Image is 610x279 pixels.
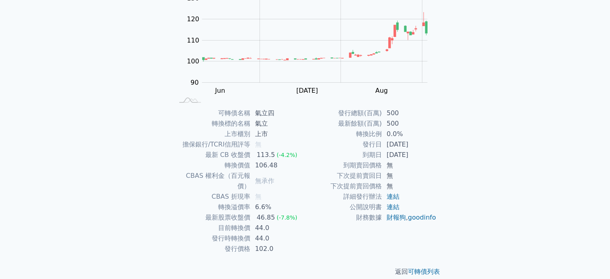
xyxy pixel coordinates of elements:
span: 無 [255,141,261,148]
tspan: 120 [187,15,199,23]
span: (-4.2%) [277,152,298,158]
td: 6.6% [250,202,305,212]
td: CBAS 折現率 [174,191,250,202]
td: 轉換標的名稱 [174,118,250,129]
td: 氣立 [250,118,305,129]
td: CBAS 權利金（百元報價） [174,171,250,191]
tspan: 110 [187,37,199,44]
td: 下次提前賣回價格 [305,181,382,191]
td: [DATE] [382,139,437,150]
td: 最新 CB 收盤價 [174,150,250,160]
td: 下次提前賣回日 [305,171,382,181]
td: 106.48 [250,160,305,171]
tspan: 90 [190,79,199,86]
td: 到期日 [305,150,382,160]
td: 轉換價值 [174,160,250,171]
td: 擔保銀行/TCRI信用評等 [174,139,250,150]
tspan: Aug [375,87,388,94]
td: 最新餘額(百萬) [305,118,382,129]
td: 500 [382,118,437,129]
tspan: 100 [187,57,199,65]
td: 可轉債名稱 [174,108,250,118]
p: 返回 [164,267,446,277]
td: 發行日 [305,139,382,150]
tspan: [DATE] [296,87,318,94]
td: 目前轉換價 [174,223,250,233]
td: 上市 [250,129,305,139]
span: 無承作 [255,177,274,185]
td: 發行總額(百萬) [305,108,382,118]
td: 102.0 [250,244,305,254]
td: 無 [382,160,437,171]
a: 連結 [387,193,399,200]
td: 500 [382,108,437,118]
td: 44.0 [250,233,305,244]
td: 發行時轉換價 [174,233,250,244]
td: 公開說明書 [305,202,382,212]
td: [DATE] [382,150,437,160]
td: 發行價格 [174,244,250,254]
td: 到期賣回價格 [305,160,382,171]
a: 財報狗 [387,214,406,221]
td: 最新股票收盤價 [174,212,250,223]
a: 連結 [387,203,399,211]
span: (-7.8%) [277,214,298,221]
td: 詳細發行辦法 [305,191,382,202]
td: 轉換比例 [305,129,382,139]
td: 無 [382,171,437,181]
td: 44.0 [250,223,305,233]
div: 113.5 [255,150,277,160]
td: 氣立四 [250,108,305,118]
tspan: Jun [215,87,225,94]
span: 無 [255,193,261,200]
td: 上市櫃別 [174,129,250,139]
td: , [382,212,437,223]
td: 0.0% [382,129,437,139]
td: 轉換溢價率 [174,202,250,212]
td: 財務數據 [305,212,382,223]
a: 可轉債列表 [408,268,440,275]
div: 46.85 [255,212,277,223]
a: goodinfo [408,214,436,221]
td: 無 [382,181,437,191]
